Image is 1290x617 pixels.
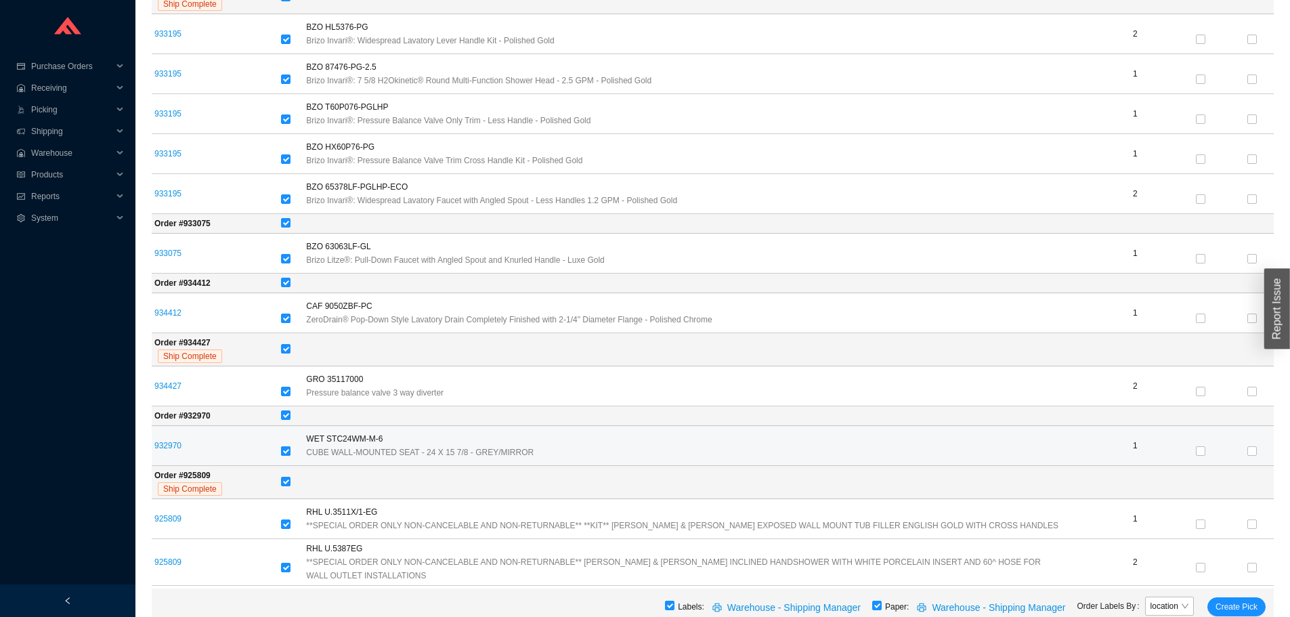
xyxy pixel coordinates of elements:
td: 2 [1100,14,1171,54]
td: 2 [1100,539,1171,586]
span: BZO 87476-PG-2.5 [306,60,376,74]
a: 933195 [154,189,181,198]
span: Warehouse - Shipping Manager [727,600,861,616]
td: 2 [1100,366,1171,406]
span: CUBE WALL-MOUNTED SEAT - 24 X 15 7/8 - GREY/MIRROR [306,446,534,459]
span: System [31,207,112,229]
a: 933195 [154,109,181,119]
span: **SPECIAL ORDER ONLY NON-CANCELABLE AND NON-RETURNABLE** [PERSON_NAME] & [PERSON_NAME] INCLINED H... [306,555,1060,582]
td: 1 [1100,134,1171,174]
span: Purchase Orders [31,56,112,77]
span: credit-card [16,62,26,70]
span: Receiving [31,77,112,99]
span: printer [917,603,929,614]
a: 933195 [154,149,181,158]
span: BZO T60P076-PGLHP [306,100,388,114]
td: 1 [1100,54,1171,94]
span: read [16,171,26,179]
span: Warehouse [31,142,112,164]
td: 2 [1100,174,1171,214]
span: Brizo Litze®: Pull-Down Faucet with Angled Spout and Knurled Handle - Luxe Gold [306,253,604,267]
span: RHL U.3511X/1-EG [306,505,377,519]
span: WET STC24WM-M-6 [306,432,383,446]
label: Order Labels By [1077,597,1145,616]
a: 932970 [154,441,181,450]
span: setting [16,214,26,222]
a: 933075 [154,249,181,258]
span: Brizo Invari®: Pressure Balance Valve Only Trim - Less Handle - Polished Gold [306,114,590,127]
td: 1 [1100,293,1171,333]
button: printerWarehouse - Shipping Manager [909,597,1077,616]
td: 1 [1100,426,1171,466]
strong: Order # 934412 [154,278,211,288]
a: 933195 [154,29,181,39]
span: Picking [31,99,112,121]
span: RHL U.5387EG [306,542,362,555]
span: printer [712,603,725,614]
span: Ship Complete [158,482,222,496]
span: BZO 65378LF-PGLHP-ECO [306,180,408,194]
span: Brizo Invari®: Pressure Balance Valve Trim Cross Handle Kit - Polished Gold [306,154,582,167]
span: CAF 9050ZBF-PC [306,299,372,313]
a: 925809 [154,514,181,524]
td: 1 [1100,499,1171,539]
span: Shipping [31,121,112,142]
strong: Order # 932970 [154,411,211,421]
a: 934412 [154,308,181,318]
strong: Order # 933075 [154,219,211,228]
span: left [64,597,72,605]
strong: Order # 925809 [154,471,211,480]
a: 933195 [154,69,181,79]
span: Create Pick [1216,600,1257,614]
a: 925809 [154,557,181,567]
td: 1 [1100,94,1171,134]
span: **SPECIAL ORDER ONLY NON-CANCELABLE AND NON-RETURNABLE** **KIT** [PERSON_NAME] & [PERSON_NAME] EX... [306,519,1058,532]
span: BZO 63063LF-GL [306,240,370,253]
a: 934427 [154,381,181,391]
strong: Order # 934427 [154,338,211,347]
button: Create Pick [1207,597,1266,616]
span: BZO HX60P76-PG [306,140,374,154]
button: printerWarehouse - Shipping Manager [704,597,872,616]
td: 1 [1100,234,1171,274]
span: fund [16,192,26,200]
span: Ship Complete [158,349,222,363]
span: location [1151,597,1188,615]
span: Products [31,164,112,186]
span: Brizo Invari®: Widespread Lavatory Faucet with Angled Spout - Less Handles 1.2 GPM - Polished Gold [306,194,677,207]
span: Brizo Invari®: 7 5/8 H2Okinetic® Round Multi-Function Shower Head - 2.5 GPM - Polished Gold [306,74,651,87]
span: GRO 35117000 [306,373,363,386]
span: Brizo Invari®: Widespread Lavatory Lever Handle Kit - Polished Gold [306,34,554,47]
span: Warehouse - Shipping Manager [932,600,1065,616]
span: ZeroDrain® Pop-Down Style Lavatory Drain Completely Finished with 2-1/4" Diameter Flange - Polish... [306,313,712,326]
span: Reports [31,186,112,207]
span: Pressure balance valve 3 way diverter [306,386,444,400]
span: BZO HL5376-PG [306,20,368,34]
